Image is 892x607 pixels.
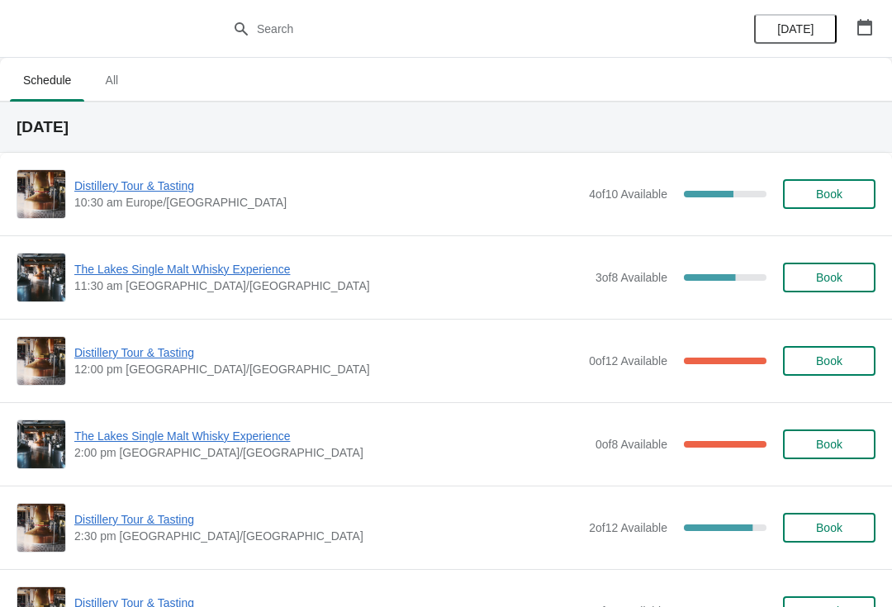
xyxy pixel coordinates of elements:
[589,187,667,201] span: 4 of 10 Available
[74,444,587,461] span: 2:00 pm [GEOGRAPHIC_DATA]/[GEOGRAPHIC_DATA]
[17,254,65,301] img: The Lakes Single Malt Whisky Experience | | 11:30 am Europe/London
[816,354,842,368] span: Book
[74,178,581,194] span: Distillery Tour & Tasting
[595,271,667,284] span: 3 of 8 Available
[17,119,875,135] h2: [DATE]
[256,14,669,44] input: Search
[74,528,581,544] span: 2:30 pm [GEOGRAPHIC_DATA]/[GEOGRAPHIC_DATA]
[10,65,84,95] span: Schedule
[783,263,875,292] button: Book
[17,420,65,468] img: The Lakes Single Malt Whisky Experience | | 2:00 pm Europe/London
[74,428,587,444] span: The Lakes Single Malt Whisky Experience
[816,438,842,451] span: Book
[74,194,581,211] span: 10:30 am Europe/[GEOGRAPHIC_DATA]
[74,344,581,361] span: Distillery Tour & Tasting
[783,179,875,209] button: Book
[816,187,842,201] span: Book
[783,513,875,543] button: Book
[595,438,667,451] span: 0 of 8 Available
[589,521,667,534] span: 2 of 12 Available
[17,170,65,218] img: Distillery Tour & Tasting | | 10:30 am Europe/London
[816,271,842,284] span: Book
[783,429,875,459] button: Book
[589,354,667,368] span: 0 of 12 Available
[91,65,132,95] span: All
[74,511,581,528] span: Distillery Tour & Tasting
[74,261,587,277] span: The Lakes Single Malt Whisky Experience
[74,361,581,377] span: 12:00 pm [GEOGRAPHIC_DATA]/[GEOGRAPHIC_DATA]
[816,521,842,534] span: Book
[777,22,814,36] span: [DATE]
[74,277,587,294] span: 11:30 am [GEOGRAPHIC_DATA]/[GEOGRAPHIC_DATA]
[754,14,837,44] button: [DATE]
[17,337,65,385] img: Distillery Tour & Tasting | | 12:00 pm Europe/London
[783,346,875,376] button: Book
[17,504,65,552] img: Distillery Tour & Tasting | | 2:30 pm Europe/London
